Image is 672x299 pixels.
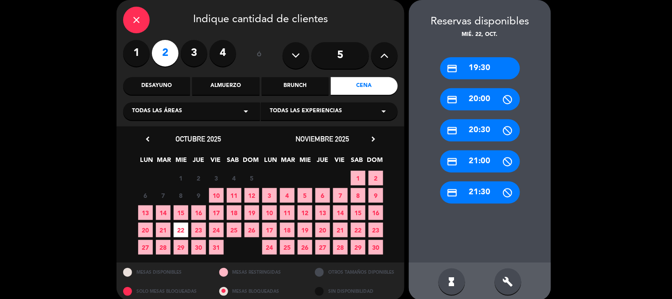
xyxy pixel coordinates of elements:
[191,240,206,255] span: 30
[298,223,312,237] span: 19
[351,240,365,255] span: 29
[298,155,313,169] span: MIE
[440,88,520,110] div: 20:00
[227,223,241,237] span: 25
[280,223,295,237] span: 18
[174,205,188,220] span: 15
[315,223,330,237] span: 20
[174,188,188,203] span: 8
[243,155,258,169] span: DOM
[409,31,551,39] div: mié. 22, oct.
[245,223,259,237] span: 26
[213,263,309,282] div: MESAS RESTRINGIDAS
[209,188,224,203] span: 10
[227,205,241,220] span: 18
[123,7,398,33] div: Indique cantidad de clientes
[156,205,171,220] span: 14
[367,155,382,169] span: DOM
[298,240,312,255] span: 26
[245,171,259,185] span: 5
[369,171,383,185] span: 2
[245,188,259,203] span: 12
[209,171,224,185] span: 3
[192,77,259,95] div: Almuerzo
[280,240,295,255] span: 25
[503,276,513,287] i: build
[174,155,189,169] span: MIE
[333,240,348,255] span: 28
[174,240,188,255] span: 29
[351,171,365,185] span: 1
[191,188,206,203] span: 9
[369,205,383,220] span: 16
[131,15,142,25] i: close
[369,223,383,237] span: 23
[440,181,520,204] div: 21:30
[264,155,278,169] span: LUN
[262,223,277,237] span: 17
[241,106,251,117] i: arrow_drop_down
[152,40,179,67] label: 2
[143,134,152,144] i: chevron_left
[227,188,241,203] span: 11
[262,188,277,203] span: 3
[315,155,330,169] span: JUE
[447,94,458,105] i: credit_card
[157,155,171,169] span: MAR
[174,223,188,237] span: 22
[262,205,277,220] span: 10
[447,63,458,74] i: credit_card
[298,205,312,220] span: 12
[262,240,277,255] span: 24
[308,263,404,282] div: OTROS TAMAÑOS DIPONIBLES
[447,187,458,198] i: credit_card
[296,134,350,143] span: noviembre 2025
[138,188,153,203] span: 6
[331,77,398,95] div: Cena
[350,155,365,169] span: SAB
[315,188,330,203] span: 6
[280,205,295,220] span: 11
[280,188,295,203] span: 4
[191,171,206,185] span: 2
[174,171,188,185] span: 1
[440,119,520,142] div: 20:30
[447,276,457,287] i: hourglass_full
[138,240,153,255] span: 27
[191,205,206,220] span: 16
[333,155,347,169] span: VIE
[440,57,520,79] div: 19:30
[447,125,458,136] i: credit_card
[315,205,330,220] span: 13
[226,155,241,169] span: SAB
[351,223,365,237] span: 22
[369,188,383,203] span: 9
[369,240,383,255] span: 30
[245,205,259,220] span: 19
[270,107,342,116] span: Todas las experiencias
[156,223,171,237] span: 21
[333,205,348,220] span: 14
[132,107,182,116] span: Todas las áreas
[209,205,224,220] span: 17
[227,171,241,185] span: 4
[209,240,224,255] span: 31
[440,150,520,173] div: 21:00
[298,188,312,203] span: 5
[333,223,348,237] span: 21
[140,155,154,169] span: LUN
[156,240,171,255] span: 28
[123,77,190,95] div: Desayuno
[191,223,206,237] span: 23
[138,223,153,237] span: 20
[378,106,389,117] i: arrow_drop_down
[315,240,330,255] span: 27
[181,40,207,67] label: 3
[447,156,458,167] i: credit_card
[369,134,378,144] i: chevron_right
[262,77,329,95] div: Brunch
[333,188,348,203] span: 7
[156,188,171,203] span: 7
[176,134,221,143] span: octubre 2025
[191,155,206,169] span: JUE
